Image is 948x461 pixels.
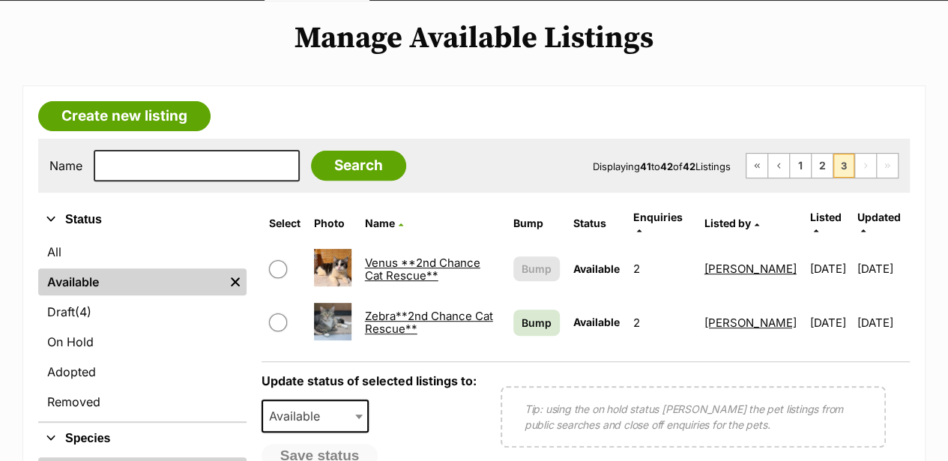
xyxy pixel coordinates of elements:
[38,238,247,265] a: All
[365,309,493,336] a: Zebra**2nd Chance Cat Rescue**
[573,316,620,328] span: Available
[38,268,224,295] a: Available
[627,297,697,349] td: 2
[704,262,797,276] a: [PERSON_NAME]
[704,217,759,229] a: Listed by
[812,154,833,178] a: Page 2
[263,406,335,427] span: Available
[507,205,566,241] th: Bump
[833,154,854,178] span: Page 3
[38,328,247,355] a: On Hold
[311,151,406,181] input: Search
[855,154,876,178] span: Next page
[857,243,908,295] td: [DATE]
[522,261,552,277] span: Bump
[704,316,797,330] a: [PERSON_NAME]
[567,205,626,241] th: Status
[573,262,620,275] span: Available
[262,373,477,388] label: Update status of selected listings to:
[857,297,908,349] td: [DATE]
[633,211,683,235] a: Enquiries
[704,217,751,229] span: Listed by
[746,153,899,178] nav: Pagination
[38,358,247,385] a: Adopted
[810,211,842,235] a: Listed
[513,310,560,336] a: Bump
[224,268,247,295] a: Remove filter
[38,101,211,131] a: Create new listing
[857,211,900,235] a: Updated
[660,160,673,172] strong: 42
[49,159,82,172] label: Name
[525,401,862,433] p: Tip: using the on hold status [PERSON_NAME] the pet listings from public searches and close off e...
[790,154,811,178] a: Page 1
[877,154,898,178] span: Last page
[804,243,856,295] td: [DATE]
[38,429,247,448] button: Species
[75,303,91,321] span: (4)
[640,160,651,172] strong: 41
[522,315,552,331] span: Bump
[263,205,307,241] th: Select
[38,388,247,415] a: Removed
[38,235,247,421] div: Status
[810,211,842,223] span: Listed
[38,298,247,325] a: Draft
[513,256,560,281] button: Bump
[768,154,789,178] a: Previous page
[683,160,695,172] strong: 42
[262,400,369,433] span: Available
[365,256,480,283] a: Venus **2nd Chance Cat Rescue**
[365,217,395,229] span: Name
[857,211,900,223] span: Updated
[633,211,683,223] span: translation missing: en.admin.listings.index.attributes.enquiries
[746,154,767,178] a: First page
[365,217,403,229] a: Name
[308,205,357,241] th: Photo
[593,160,731,172] span: Displaying to of Listings
[38,210,247,229] button: Status
[804,297,856,349] td: [DATE]
[627,243,697,295] td: 2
